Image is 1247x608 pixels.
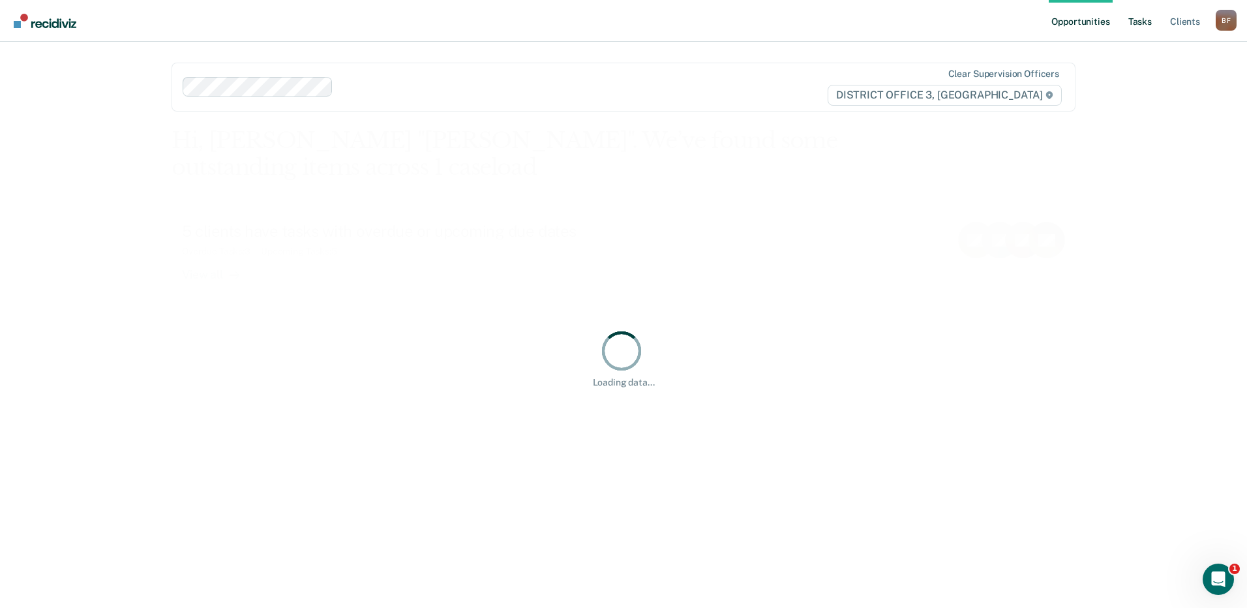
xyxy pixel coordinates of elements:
[1216,10,1237,31] div: B F
[14,14,76,28] img: Recidiviz
[1203,564,1234,595] iframe: Intercom live chat
[828,85,1062,106] span: DISTRICT OFFICE 3, [GEOGRAPHIC_DATA]
[948,68,1059,80] div: Clear supervision officers
[1229,564,1240,574] span: 1
[593,377,655,388] div: Loading data...
[1216,10,1237,31] button: Profile dropdown button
